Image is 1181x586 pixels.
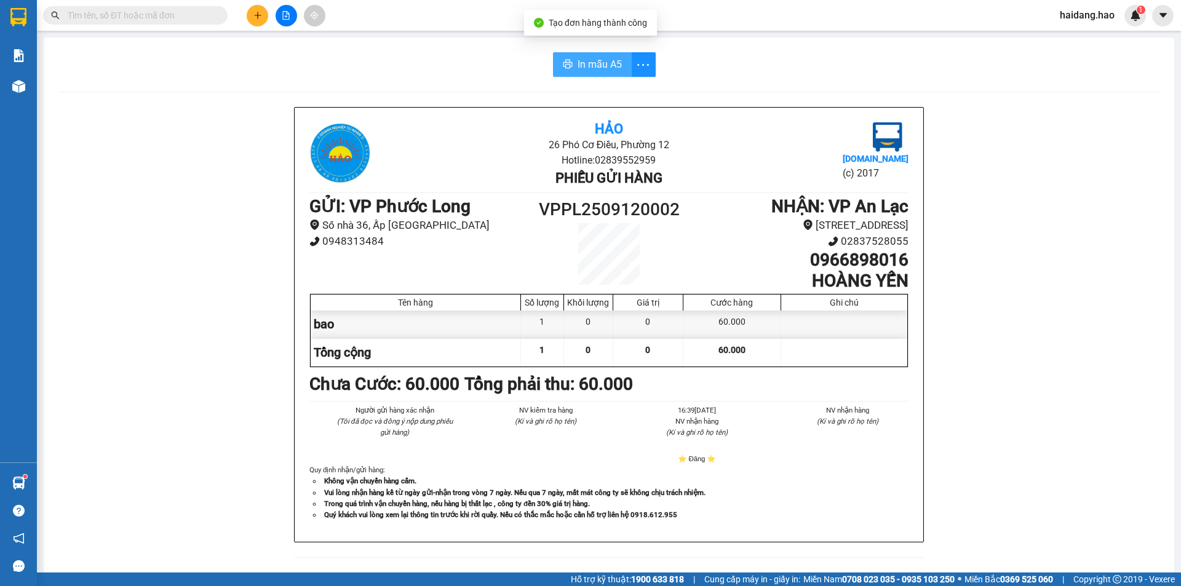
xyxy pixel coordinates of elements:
[553,52,632,77] button: printerIn mẫu A5
[578,57,622,72] span: In mẫu A5
[567,298,610,307] div: Khối lượng
[843,154,909,164] b: [DOMAIN_NAME]
[704,572,800,586] span: Cung cấp máy in - giấy in:
[309,220,320,230] span: environment
[1050,7,1124,23] span: haidang.hao
[684,271,909,291] h1: HOÀNG YẾN
[1137,6,1145,14] sup: 1
[1113,575,1121,584] span: copyright
[304,5,325,26] button: aim
[324,510,677,519] strong: Quý khách vui lòng xem lại thông tin trước khi rời quầy. Nếu có thắc mắc hoặc cần hỗ trợ liên hệ ...
[515,417,576,426] i: (Kí và ghi rõ họ tên)
[645,345,650,355] span: 0
[337,417,453,437] i: (Tôi đã đọc và đồng ý nộp dung phiếu gửi hàng)
[409,137,808,152] li: 26 Phó Cơ Điều, Phường 12
[817,417,878,426] i: (Kí và ghi rõ họ tên)
[842,574,955,584] strong: 0708 023 035 - 0935 103 250
[555,170,662,186] b: Phiếu gửi hàng
[309,196,471,216] b: GỬI : VP Phước Long
[334,405,456,416] li: Người gửi hàng xác nhận
[539,345,544,355] span: 1
[1062,572,1064,586] span: |
[1130,10,1141,21] img: icon-new-feature
[771,196,909,216] b: NHẬN : VP An Lạc
[873,122,902,152] img: logo.jpg
[586,345,590,355] span: 0
[12,477,25,489] img: warehouse-icon
[571,572,684,586] span: Hỗ trợ kỹ thuật:
[534,196,684,223] h1: VPPL2509120002
[563,59,573,71] span: printer
[549,18,647,28] span: Tạo đơn hàng thành công
[1000,574,1053,584] strong: 0369 525 060
[828,236,838,247] span: phone
[310,11,319,20] span: aim
[309,236,320,247] span: phone
[324,488,706,497] strong: Vui lòng nhận hàng kể từ ngày gửi-nhận trong vòng 7 ngày. Nếu qua 7 ngày, mất mát công ty sẽ khôn...
[309,217,534,234] li: Số nhà 36, Ấp [GEOGRAPHIC_DATA]
[13,505,25,517] span: question-circle
[684,217,909,234] li: [STREET_ADDRESS]
[636,405,758,416] li: 16:39[DATE]
[803,220,813,230] span: environment
[12,80,25,93] img: warehouse-icon
[324,499,590,508] strong: Trong quá trình vận chuyển hàng, nếu hàng bị thất lạc , công ty đền 30% giá trị hàng.
[595,121,623,137] b: Hảo
[803,572,955,586] span: Miền Nam
[718,345,746,355] span: 60.000
[309,374,459,394] b: Chưa Cước : 60.000
[464,374,633,394] b: Tổng phải thu: 60.000
[409,152,808,168] li: Hotline: 02839552959
[613,311,683,338] div: 0
[314,298,517,307] div: Tên hàng
[616,298,680,307] div: Giá trị
[964,572,1053,586] span: Miền Bắc
[564,311,613,338] div: 0
[1158,10,1169,21] span: caret-down
[10,8,26,26] img: logo-vxr
[12,49,25,62] img: solution-icon
[684,250,909,271] h1: 0966898016
[276,5,297,26] button: file-add
[68,9,213,22] input: Tìm tên, số ĐT hoặc mã đơn
[636,416,758,427] li: NV nhận hàng
[13,560,25,572] span: message
[309,233,534,250] li: 0948313484
[309,122,371,184] img: logo.jpg
[282,11,290,20] span: file-add
[13,533,25,544] span: notification
[23,475,27,478] sup: 1
[51,11,60,20] span: search
[787,405,909,416] li: NV nhận hàng
[314,345,371,360] span: Tổng cộng
[666,428,728,437] i: (Kí và ghi rõ họ tên)
[686,298,777,307] div: Cước hàng
[247,5,268,26] button: plus
[632,57,655,73] span: more
[631,574,684,584] strong: 1900 633 818
[485,405,607,416] li: NV kiểm tra hàng
[311,311,521,338] div: bao
[1139,6,1143,14] span: 1
[683,311,781,338] div: 60.000
[524,298,560,307] div: Số lượng
[1152,5,1174,26] button: caret-down
[631,52,656,77] button: more
[636,453,758,464] li: ⭐ Đăng ⭐
[843,165,909,181] li: (c) 2017
[534,18,544,28] span: check-circle
[784,298,904,307] div: Ghi chú
[253,11,262,20] span: plus
[958,577,961,582] span: ⚪️
[324,477,416,485] strong: Không vận chuyển hàng cấm.
[309,464,909,520] div: Quy định nhận/gửi hàng :
[521,311,564,338] div: 1
[684,233,909,250] li: 02837528055
[693,572,695,586] span: |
